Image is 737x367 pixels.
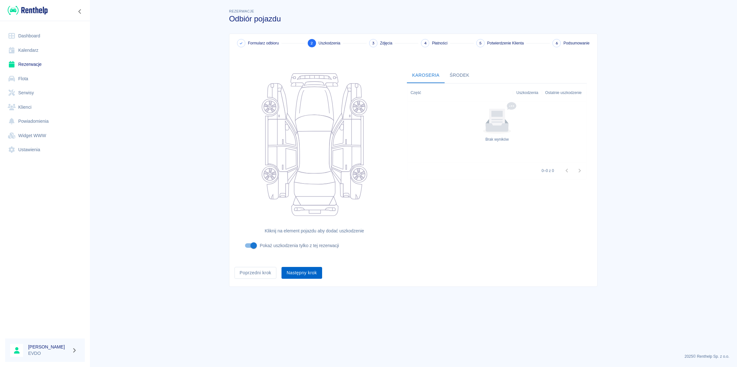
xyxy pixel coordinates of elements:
[260,242,339,249] p: Pokaż uszkodzenia tylko z tej rezerwacji
[311,40,313,47] span: 2
[240,228,389,234] h6: Kliknij na element pojazdu aby dodać uszkodzenie
[5,5,48,16] a: Renthelp logo
[487,40,524,46] span: Potwierdzenie Klienta
[545,84,582,102] div: Ostatnie uszkodzenie
[5,57,85,72] a: Rezerwacje
[445,68,475,83] button: Środek
[5,43,85,58] a: Kalendarz
[97,354,729,359] p: 2025 © Renthelp Sp. z o.o.
[479,40,482,47] span: 5
[248,40,279,46] span: Formularz odbioru
[5,143,85,157] a: Ustawienia
[5,29,85,43] a: Dashboard
[424,40,427,47] span: 4
[542,168,554,174] p: 0–0 z 0
[516,84,538,102] div: Uszkodzenia
[5,129,85,143] a: Widget WWW
[542,84,587,102] div: Ostatnie uszkodzenie
[8,5,48,16] img: Renthelp logo
[229,9,254,13] span: Rezerwacje
[380,40,392,46] span: Zdjęcia
[407,68,444,83] button: Karoseria
[372,40,375,47] span: 3
[28,344,69,350] h6: [PERSON_NAME]
[407,84,513,102] div: Część
[485,137,509,142] div: Brak wyników
[319,40,340,46] span: Uszkodzenia
[5,72,85,86] a: Flota
[556,40,558,47] span: 6
[234,267,276,279] button: Poprzedni krok
[563,40,590,46] span: Podsumowanie
[281,267,322,279] button: Następny krok
[513,84,542,102] div: Uszkodzenia
[5,100,85,114] a: Klienci
[5,86,85,100] a: Serwisy
[75,7,85,16] button: Zwiń nawigację
[432,40,447,46] span: Płatności
[5,114,85,129] a: Powiadomienia
[229,14,598,23] h3: Odbiór pojazdu
[410,84,421,102] div: Część
[28,350,69,357] p: EVDO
